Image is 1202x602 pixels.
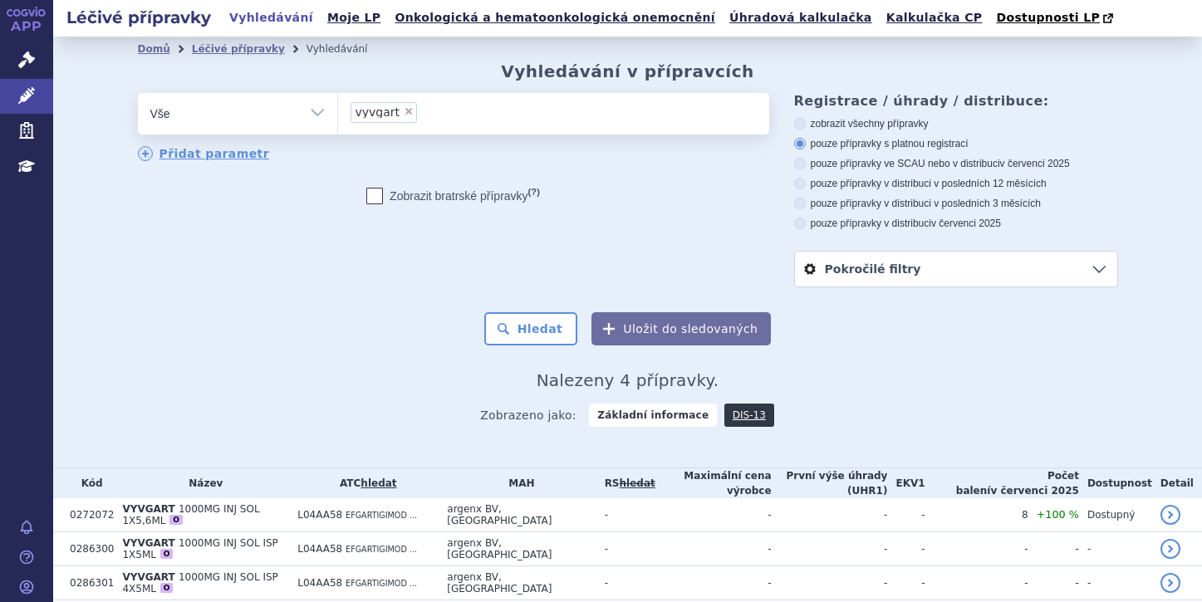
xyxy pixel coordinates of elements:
[887,498,925,532] td: -
[1028,566,1079,600] td: -
[361,477,396,489] a: hledat
[61,566,114,600] td: 0286301
[224,7,318,29] a: Vyhledávání
[404,106,414,116] span: ×
[1160,573,1180,593] a: detail
[422,101,431,122] input: vyvgart
[1079,468,1152,498] th: Dostupnost
[53,6,224,29] h2: Léčivé přípravky
[160,583,174,593] div: O
[289,468,439,498] th: ATC
[346,511,417,520] span: EFGARTIGIMOD ...
[169,515,183,525] div: O
[925,498,1028,532] td: 8
[439,566,596,600] td: argenx BV, [GEOGRAPHIC_DATA]
[887,532,925,566] td: -
[1079,566,1152,600] td: -
[138,146,270,161] a: Přidat parametr
[887,566,925,600] td: -
[990,485,1078,497] span: v červenci 2025
[1079,498,1152,532] td: Dostupný
[620,477,655,489] a: vyhledávání neobsahuje žádnou platnou referenční skupinu
[1079,532,1152,566] td: -
[655,532,772,566] td: -
[931,218,1001,229] span: v červenci 2025
[724,7,877,29] a: Úhradová kalkulačka
[114,468,289,498] th: Název
[122,571,174,583] span: VYVGART
[794,93,1118,109] h3: Registrace / úhrady / distribuce:
[794,217,1118,230] label: pouze přípravky v distribuci
[1028,532,1079,566] td: -
[439,532,596,566] td: argenx BV, [GEOGRAPHIC_DATA]
[1160,505,1180,525] a: detail
[1000,158,1070,169] span: v červenci 2025
[795,252,1117,286] a: Pokročilé filtry
[439,498,596,532] td: argenx BV, [GEOGRAPHIC_DATA]
[772,532,888,566] td: -
[724,404,774,427] a: DIS-13
[122,503,259,526] span: 1000MG INJ SOL 1X5,6ML
[501,61,754,81] h2: Vyhledávání v přípravcích
[528,187,540,198] abbr: (?)
[297,543,342,555] span: L04AA58
[996,11,1100,24] span: Dostupnosti LP
[925,532,1028,566] td: -
[591,312,771,345] button: Uložit do sledovaných
[356,106,400,118] span: vyvgart
[794,197,1118,210] label: pouze přípravky v distribuci v posledních 3 měsících
[655,566,772,600] td: -
[655,498,772,532] td: -
[61,532,114,566] td: 0286300
[138,43,170,55] a: Domů
[772,566,888,600] td: -
[772,498,888,532] td: -
[480,404,576,427] span: Zobrazeno jako:
[794,157,1118,170] label: pouze přípravky ve SCAU nebo v distribuci
[122,503,174,515] span: VYVGART
[122,537,174,549] span: VYVGART
[322,7,385,29] a: Moje LP
[439,468,596,498] th: MAH
[366,188,540,204] label: Zobrazit bratrské přípravky
[192,43,285,55] a: Léčivé přípravky
[772,468,888,498] th: První výše úhrady (UHR1)
[1037,508,1079,521] span: +100 %
[390,7,720,29] a: Onkologická a hematoonkologická onemocnění
[794,177,1118,190] label: pouze přípravky v distribuci v posledních 12 měsících
[307,37,390,61] li: Vyhledávání
[887,468,925,498] th: EKV1
[596,566,655,600] td: -
[346,545,417,554] span: EFGARTIGIMOD ...
[925,468,1079,498] th: Počet balení
[794,137,1118,150] label: pouze přípravky s platnou registrací
[596,468,655,498] th: RS
[61,468,114,498] th: Kód
[596,532,655,566] td: -
[160,549,174,559] div: O
[655,468,772,498] th: Maximální cena výrobce
[596,498,655,532] td: -
[61,498,114,532] td: 0272072
[297,577,342,589] span: L04AA58
[484,312,578,345] button: Hledat
[537,370,719,390] span: Nalezeny 4 přípravky.
[991,7,1121,30] a: Dostupnosti LP
[620,477,655,489] del: hledat
[925,566,1028,600] td: -
[881,7,988,29] a: Kalkulačka CP
[1160,539,1180,559] a: detail
[1152,468,1202,498] th: Detail
[794,117,1118,130] label: zobrazit všechny přípravky
[122,571,277,595] span: 1000MG INJ SOL ISP 4X5ML
[297,509,342,521] span: L04AA58
[122,537,277,560] span: 1000MG INJ SOL ISP 1X5ML
[589,404,717,427] strong: Základní informace
[346,579,417,588] span: EFGARTIGIMOD ...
